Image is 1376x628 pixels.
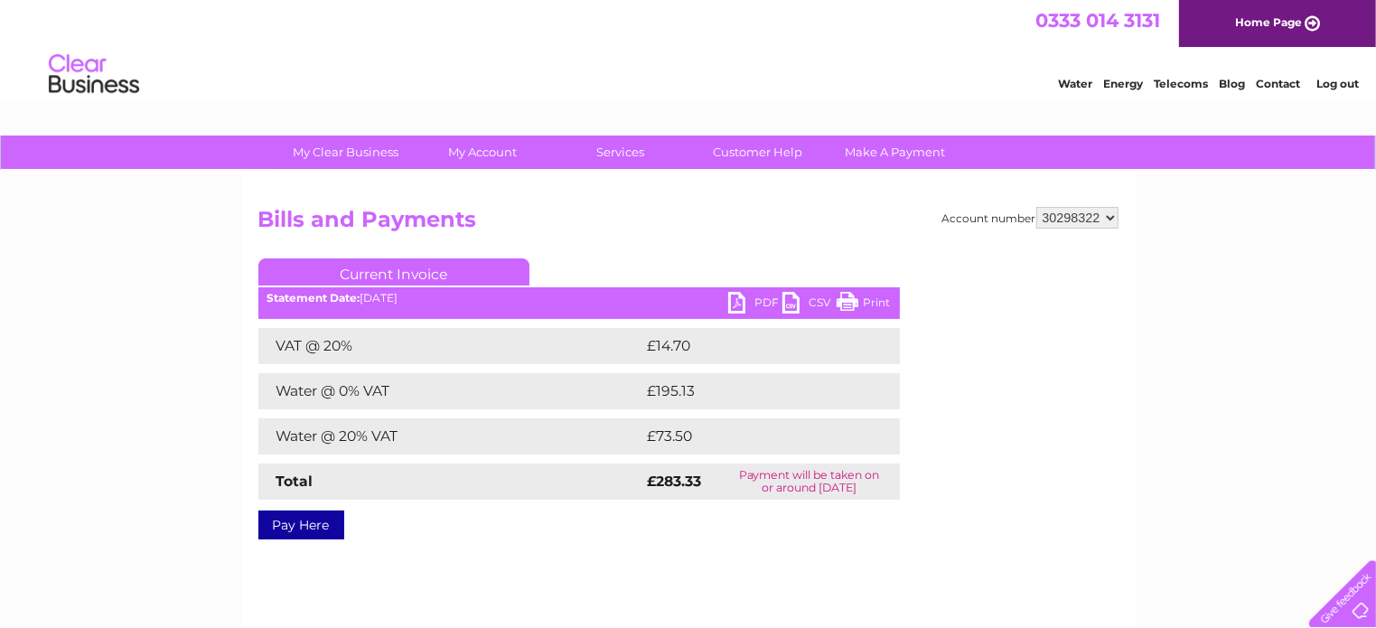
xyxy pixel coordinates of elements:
[258,292,900,305] div: [DATE]
[683,136,832,169] a: Customer Help
[643,373,865,409] td: £195.13
[782,292,837,318] a: CSV
[643,328,862,364] td: £14.70
[262,10,1116,88] div: Clear Business is a trading name of Verastar Limited (registered in [GEOGRAPHIC_DATA] No. 3667643...
[643,418,863,455] td: £73.50
[546,136,695,169] a: Services
[719,464,900,500] td: Payment will be taken on or around [DATE]
[258,328,643,364] td: VAT @ 20%
[408,136,557,169] a: My Account
[1154,77,1208,90] a: Telecoms
[1256,77,1300,90] a: Contact
[276,473,314,490] strong: Total
[258,258,529,286] a: Current Invoice
[48,47,140,102] img: logo.png
[1103,77,1143,90] a: Energy
[258,511,344,539] a: Pay Here
[942,207,1119,229] div: Account number
[820,136,969,169] a: Make A Payment
[258,373,643,409] td: Water @ 0% VAT
[258,207,1119,241] h2: Bills and Payments
[1035,9,1160,32] a: 0333 014 3131
[267,291,360,305] b: Statement Date:
[1058,77,1092,90] a: Water
[728,292,782,318] a: PDF
[1219,77,1245,90] a: Blog
[837,292,891,318] a: Print
[1316,77,1359,90] a: Log out
[648,473,702,490] strong: £283.33
[271,136,420,169] a: My Clear Business
[258,418,643,455] td: Water @ 20% VAT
